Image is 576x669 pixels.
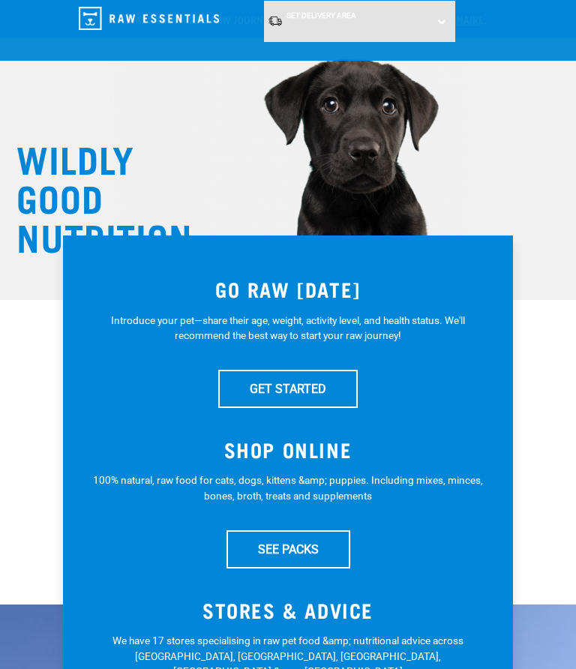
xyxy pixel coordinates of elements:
[93,277,483,301] h3: GO RAW [DATE]
[286,11,356,19] span: Set Delivery Area
[268,15,283,27] img: van-moving.png
[93,472,483,503] p: 100% natural, raw food for cats, dogs, kittens &amp; puppies. Including mixes, minces, bones, bro...
[226,530,350,568] a: SEE PACKS
[79,7,219,30] img: Raw Essentials Logo
[93,438,483,461] h3: SHOP ONLINE
[218,370,358,407] a: GET STARTED
[16,138,166,255] h1: WILDLY GOOD NUTRITION
[93,598,483,622] h3: STORES & ADVICE
[93,313,483,343] p: Introduce your pet—share their age, weight, activity level, and health status. We'll recommend th...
